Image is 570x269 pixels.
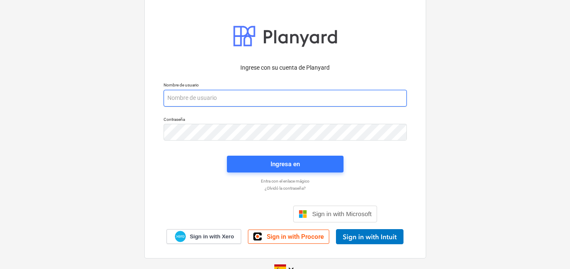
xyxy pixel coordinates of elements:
iframe: Botón Iniciar sesión con Google [189,205,291,223]
p: Ingrese con su cuenta de Planyard [164,63,407,72]
a: ¿Olvidó la contraseña? [159,185,411,191]
span: Sign in with Microsoft [312,210,372,217]
a: Sign in with Xero [167,229,241,244]
span: Sign in with Procore [267,233,324,240]
div: Ingresa en [271,159,300,170]
a: Sign in with Procore [248,230,329,244]
p: Nombre de usuario [164,82,407,89]
p: Contraseña [164,117,407,124]
a: Entra con el enlace mágico [159,178,411,184]
img: Xero logo [175,231,186,242]
iframe: Chat Widget [528,229,570,269]
button: Ingresa en [227,156,344,172]
input: Nombre de usuario [164,90,407,107]
span: Sign in with Xero [190,233,234,240]
img: Microsoft logo [299,210,307,218]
